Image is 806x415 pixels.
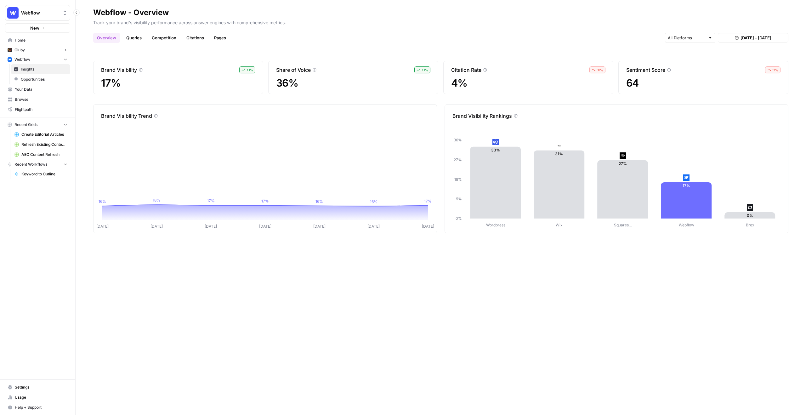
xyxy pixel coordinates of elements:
[747,204,753,211] img: r62ylnxqpkxxzhvap3cpgzvzftzw
[5,45,70,55] button: Cluby
[772,67,778,72] span: – 1 %
[5,5,70,21] button: Workspace: Webflow
[276,77,430,89] span: 36%
[21,132,67,137] span: Create Editorial Articles
[5,35,70,45] a: Home
[452,112,512,120] p: Brand Visibility Rankings
[619,161,627,166] text: 27%
[14,122,37,128] span: Recent Grids
[614,223,632,227] tspan: Squares…
[21,10,59,16] span: Webflow
[5,84,70,94] a: Your Data
[276,66,311,74] p: Share of Voice
[683,183,690,188] text: 17%
[15,97,67,102] span: Browse
[8,57,12,62] img: a1pu3e9a4sjoov2n4mw66knzy8l8
[5,94,70,105] a: Browse
[12,129,70,139] a: Create Editorial Articles
[14,57,30,62] span: Webflow
[313,224,326,229] tspan: [DATE]
[746,223,754,227] tspan: Brex
[370,199,377,204] tspan: 16%
[259,224,271,229] tspan: [DATE]
[99,199,106,204] tspan: 16%
[93,33,120,43] a: Overview
[626,66,665,74] p: Sentiment Score
[205,224,217,229] tspan: [DATE]
[261,199,269,203] tspan: 17%
[30,25,39,31] span: New
[747,213,753,218] text: 0%
[315,199,323,204] tspan: 16%
[101,112,152,120] p: Brand Visibility Trend
[422,67,428,72] span: + 1 %
[451,66,481,74] p: Citation Rate
[424,199,432,203] tspan: 17%
[15,87,67,92] span: Your Data
[454,157,462,162] tspan: 27%
[555,151,563,156] text: 31%
[367,224,380,229] tspan: [DATE]
[422,224,434,229] tspan: [DATE]
[683,174,690,181] img: a1pu3e9a4sjoov2n4mw66knzy8l8
[15,395,67,400] span: Usage
[15,107,67,112] span: Flightpath
[93,8,169,18] div: Webflow - Overview
[556,143,562,149] img: aj82o1g5tjv0qhmtn0y67dfjsatu
[15,384,67,390] span: Settings
[12,169,70,179] a: Keyword to Outline
[5,402,70,412] button: Help + Support
[12,139,70,150] a: Refresh Existing Content (5)
[96,224,109,229] tspan: [DATE]
[679,223,694,227] tspan: Webflow
[93,18,788,26] p: Track your brand's visibility performance across answer engines with comprehensive metrics.
[15,37,67,43] span: Home
[21,66,67,72] span: Insights
[7,7,19,19] img: Webflow Logo
[21,77,67,82] span: Opportunities
[556,223,563,227] tspan: Wix
[741,35,771,41] span: [DATE] - [DATE]
[101,66,137,74] p: Brand Visibility
[21,142,67,147] span: Refresh Existing Content (5)
[21,152,67,157] span: AEO Content Refresh
[718,33,788,43] button: [DATE] - [DATE]
[5,55,70,64] button: Webflow
[491,148,500,152] text: 33%
[122,33,145,43] a: Queries
[454,177,462,182] tspan: 18%
[486,223,505,227] tspan: Wordpress
[5,120,70,129] button: Recent Grids
[8,48,12,52] img: x9pvq66k5d6af0jwfjov4in6h5zj
[183,33,208,43] a: Citations
[210,33,230,43] a: Pages
[5,392,70,402] a: Usage
[5,382,70,392] a: Settings
[620,152,626,159] img: onsbemoa9sjln5gpq3z6gl4wfdvr
[5,105,70,115] a: Flightpath
[5,160,70,169] button: Recent Workflows
[150,224,163,229] tspan: [DATE]
[21,171,67,177] span: Keyword to Outline
[11,64,70,74] a: Insights
[101,77,255,89] span: 17%
[456,216,462,221] tspan: 0%
[5,23,70,33] button: New
[451,77,605,89] span: 4%
[15,405,67,410] span: Help + Support
[14,162,47,167] span: Recent Workflows
[148,33,180,43] a: Competition
[492,139,499,145] img: rqpn23ti8ee0mh07x01l8uehzy6z
[456,196,462,201] tspan: 9%
[597,67,603,72] span: – 0 %
[153,198,160,202] tspan: 18%
[207,198,215,203] tspan: 17%
[454,138,462,142] tspan: 36%
[626,77,780,89] span: 64
[12,150,70,160] a: AEO Content Refresh
[11,74,70,84] a: Opportunities
[668,35,706,41] input: All Platforms
[247,67,253,72] span: + 1 %
[14,47,25,53] span: Cluby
